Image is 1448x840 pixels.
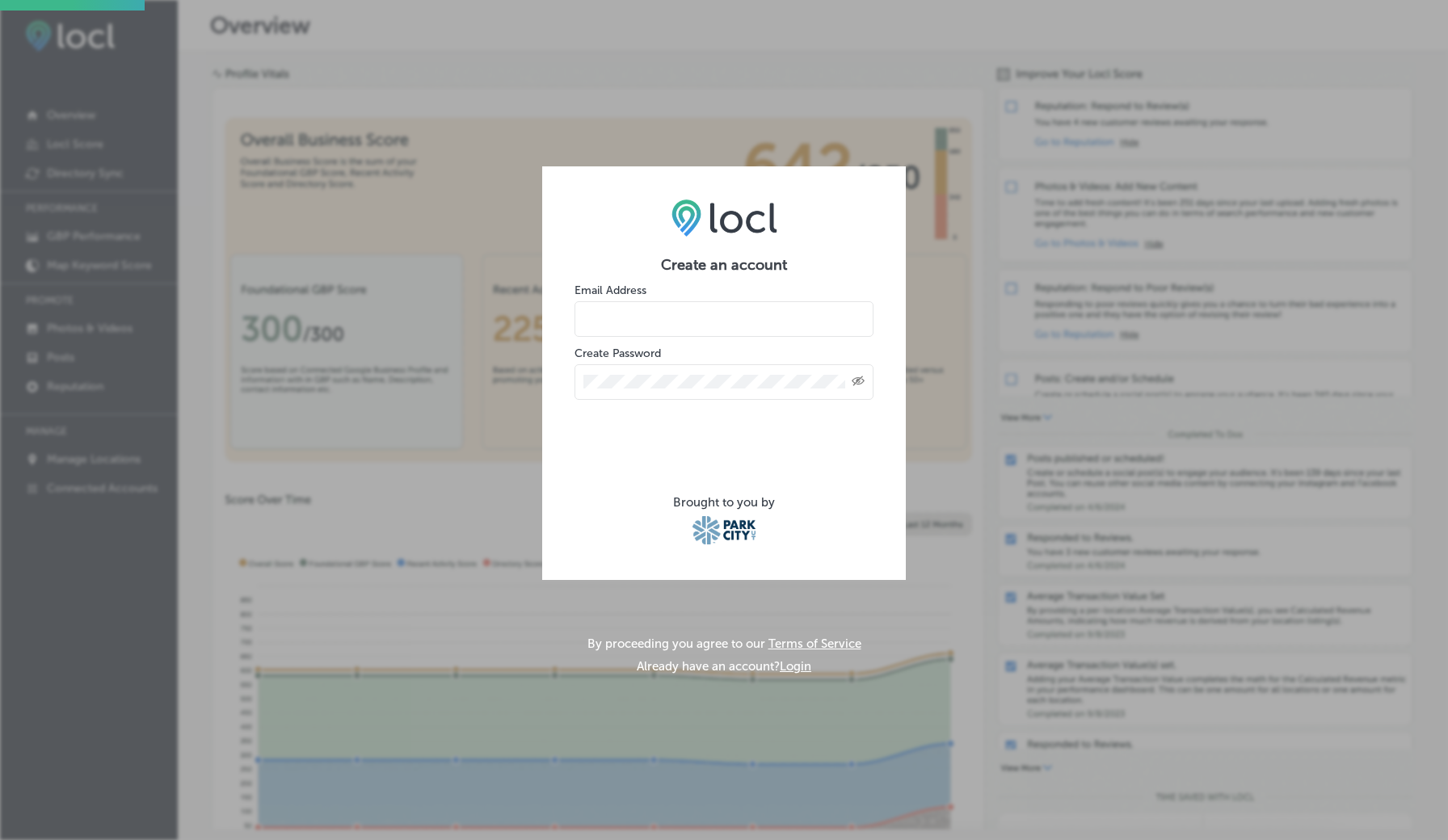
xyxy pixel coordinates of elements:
[852,375,865,389] span: Toggle password visibility
[575,256,873,274] h2: Create an account
[575,495,873,510] div: Brought to you by
[575,283,646,297] label: Email Address
[768,636,861,651] a: Terms of Service
[671,199,777,236] img: LOCL logo
[692,516,756,544] img: Park City
[575,346,661,360] label: Create Password
[780,659,811,674] button: Login
[601,408,847,471] iframe: reCAPTCHA
[637,659,811,674] p: Already have an account?
[587,636,861,651] p: By proceeding you agree to our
